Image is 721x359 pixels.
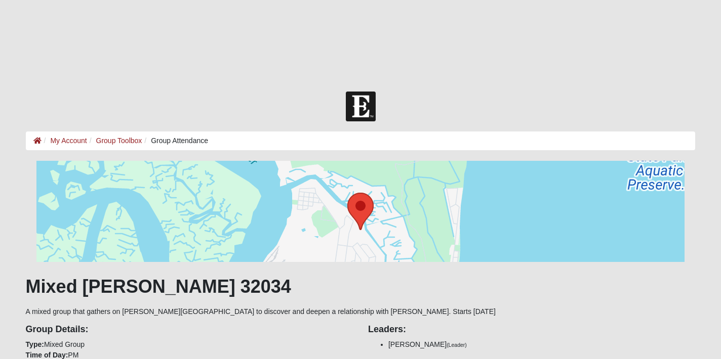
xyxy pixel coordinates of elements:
li: [PERSON_NAME] [388,339,695,350]
img: Church of Eleven22 Logo [346,92,376,121]
h1: Mixed [PERSON_NAME] 32034 [26,276,696,297]
h4: Group Details: [26,324,353,335]
a: My Account [50,137,87,145]
h4: Leaders: [368,324,695,335]
a: Group Toolbox [96,137,142,145]
li: Group Attendance [142,136,208,146]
